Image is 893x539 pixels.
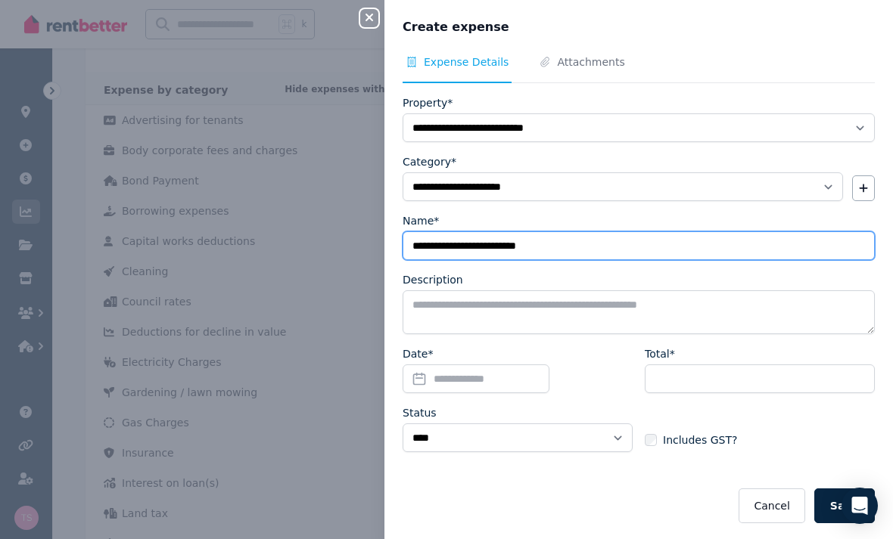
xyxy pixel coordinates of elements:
[424,54,509,70] span: Expense Details
[739,488,804,523] button: Cancel
[645,434,657,446] input: Includes GST?
[557,54,624,70] span: Attachments
[814,488,875,523] button: Save
[403,405,437,420] label: Status
[403,54,875,83] nav: Tabs
[403,154,456,169] label: Category*
[403,272,463,287] label: Description
[842,488,878,524] div: Open Intercom Messenger
[403,95,453,110] label: Property*
[403,18,509,36] span: Create expense
[663,432,737,448] span: Includes GST?
[403,213,439,228] label: Name*
[645,346,675,361] label: Total*
[403,346,433,361] label: Date*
